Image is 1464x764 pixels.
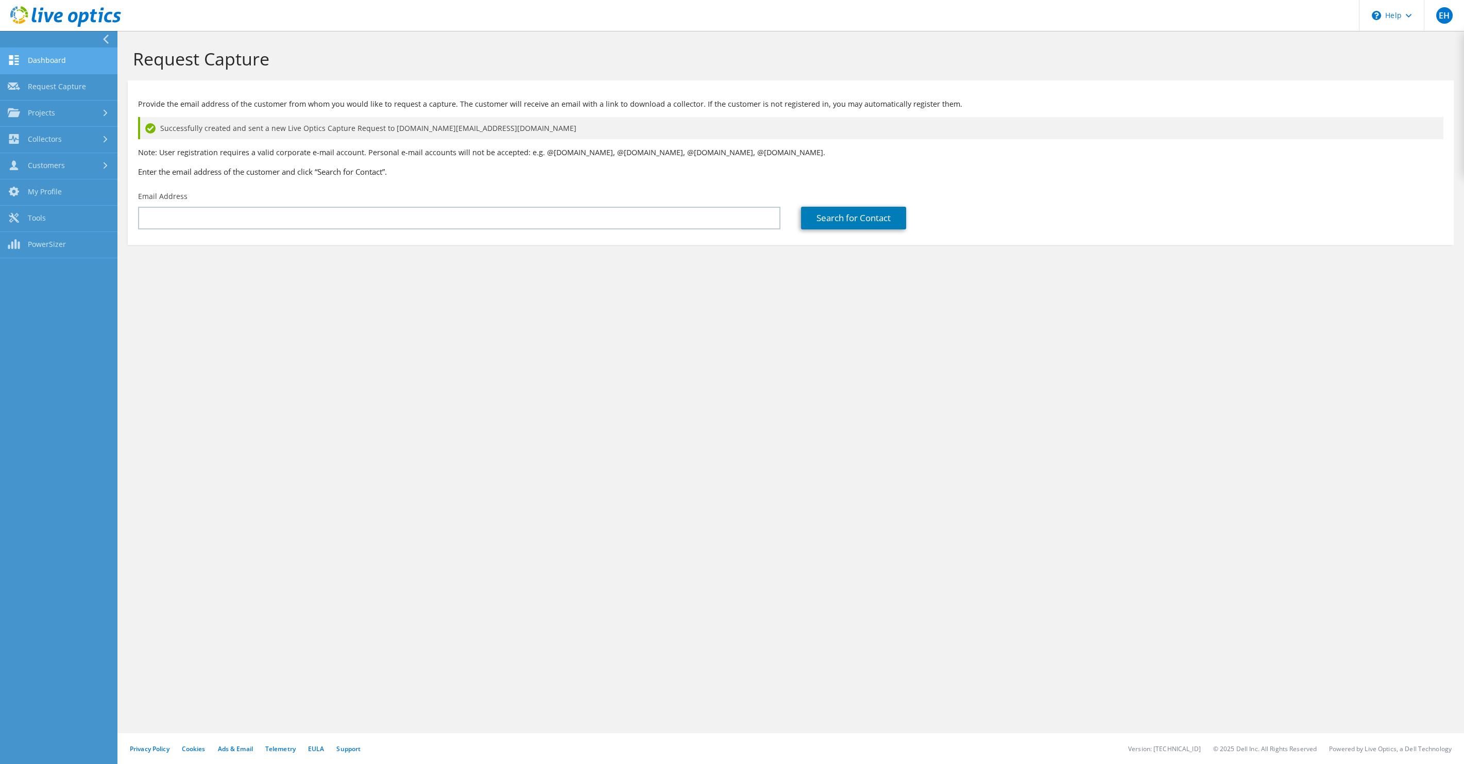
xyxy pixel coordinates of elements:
[336,744,361,753] a: Support
[1436,7,1453,24] span: EH
[218,744,253,753] a: Ads & Email
[265,744,296,753] a: Telemetry
[1128,744,1201,753] li: Version: [TECHNICAL_ID]
[160,123,576,134] span: Successfully created and sent a new Live Optics Capture Request to [DOMAIN_NAME][EMAIL_ADDRESS][D...
[1213,744,1317,753] li: © 2025 Dell Inc. All Rights Reserved
[133,48,1443,70] h1: Request Capture
[801,207,906,229] a: Search for Contact
[308,744,324,753] a: EULA
[138,98,1443,110] p: Provide the email address of the customer from whom you would like to request a capture. The cust...
[182,744,206,753] a: Cookies
[1372,11,1381,20] svg: \n
[138,191,188,202] label: Email Address
[138,166,1443,177] h3: Enter the email address of the customer and click “Search for Contact”.
[138,147,1443,158] p: Note: User registration requires a valid corporate e-mail account. Personal e-mail accounts will ...
[1329,744,1452,753] li: Powered by Live Optics, a Dell Technology
[130,744,169,753] a: Privacy Policy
